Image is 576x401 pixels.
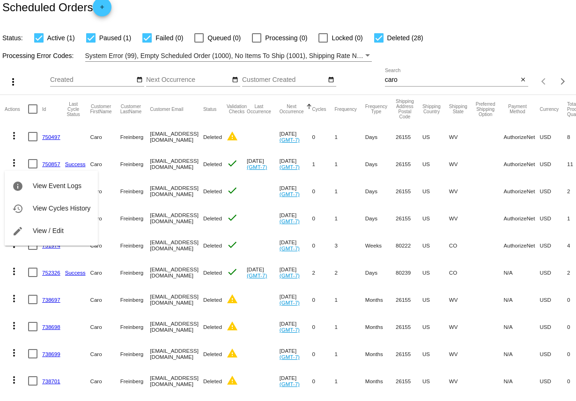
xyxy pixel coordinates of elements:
mat-icon: info [12,181,23,192]
span: View / Edit [33,227,64,234]
span: View Cycles History [33,204,90,212]
mat-icon: edit [12,226,23,237]
mat-icon: history [12,203,23,214]
span: View Event Logs [33,182,81,190]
